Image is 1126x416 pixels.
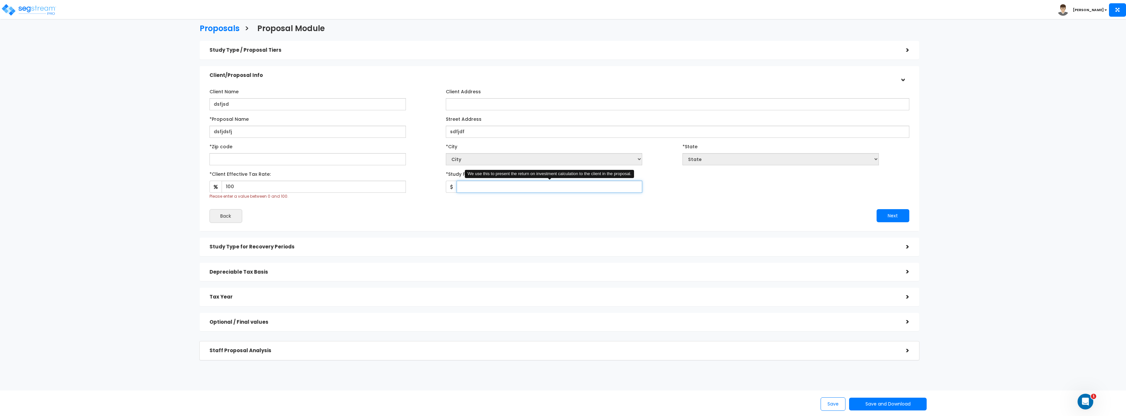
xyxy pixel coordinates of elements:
label: *Client Effective Tax Rate: [209,169,271,177]
h3: Proposals [200,24,240,34]
iframe: Intercom live chat [1078,394,1093,409]
h5: Optional / Final values [209,319,896,325]
div: > [896,267,909,277]
h5: Study Type for Recovery Periods [209,244,896,250]
small: Please enter a value between 0 and 100. [209,194,288,199]
div: > [896,317,909,327]
div: > [896,242,909,252]
label: Client Name [209,86,239,95]
label: *Zip code [209,141,232,150]
button: Back [209,209,242,223]
label: *State [682,141,698,150]
label: *Proposal Name [209,114,249,122]
h5: Staff Proposal Analysis [209,348,896,353]
button: Next [877,209,909,222]
span: 1 [1091,394,1096,399]
img: avatar.png [1057,4,1069,16]
label: *Study Fee [446,169,471,177]
h5: Tax Year [209,294,896,300]
button: Save and Download [849,398,926,410]
div: > [898,69,908,82]
div: We use this to present the return on investment calculation to the client in the proposal. [465,170,634,178]
label: *City [446,141,457,150]
div: > [896,346,909,356]
label: Street Address [446,114,481,122]
button: Save [821,397,845,411]
h5: Depreciable Tax Basis [209,269,896,275]
div: > [896,292,909,302]
h3: > [245,24,249,34]
label: Client Address [446,86,481,95]
h5: Client/Proposal Info [209,73,896,78]
img: logo_pro_r.png [1,3,57,16]
h5: Study Type / Proposal Tiers [209,47,896,53]
h3: Proposal Module [257,24,325,34]
a: Proposal Module [252,18,325,38]
b: [PERSON_NAME] [1073,8,1104,12]
a: Proposals [195,18,240,38]
div: > [896,45,909,55]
